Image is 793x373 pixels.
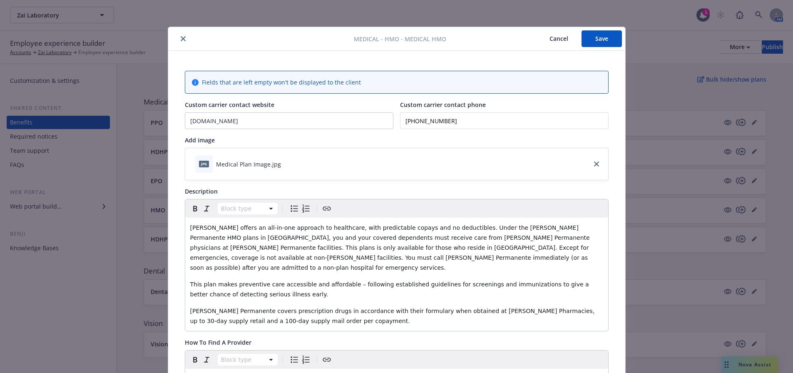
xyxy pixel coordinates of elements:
[321,203,333,214] button: Create link
[185,136,215,144] span: Add image
[190,308,597,324] span: [PERSON_NAME] Permanente covers prescription drugs in accordance with their formulary when obtain...
[536,30,582,47] button: Cancel
[216,160,281,169] div: Medical Plan Image.jpg
[592,159,602,169] a: close
[284,160,291,169] button: download file
[185,218,608,331] div: editable markdown
[185,113,393,129] input: Add custom carrier contact website
[400,101,486,109] span: Custom carrier contact phone
[300,354,312,366] button: Numbered list
[185,187,218,195] span: Description
[201,203,213,214] button: Italic
[218,203,278,214] button: Block type
[185,101,274,109] span: Custom carrier contact website
[199,161,209,167] span: jpg
[582,30,622,47] button: Save
[288,203,300,214] button: Bulleted list
[288,354,300,366] button: Bulleted list
[190,281,591,298] span: This plan makes preventive care accessible and affordable – following established guidelines for ...
[321,354,333,366] button: Create link
[202,78,361,87] span: Fields that are left empty won't be displayed to the client
[400,112,609,129] input: Add custom carrier contact phone
[354,35,446,43] span: Medical - HMO - Medical HMO
[218,354,278,366] button: Block type
[189,354,201,366] button: Bold
[201,354,213,366] button: Italic
[185,338,251,346] span: How To Find A Provider
[288,354,312,366] div: toggle group
[300,203,312,214] button: Numbered list
[288,203,312,214] div: toggle group
[178,34,188,44] button: close
[190,224,592,271] span: [PERSON_NAME] offers an all-in-one approach to healthcare, with predictable copays and no deducti...
[189,203,201,214] button: Bold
